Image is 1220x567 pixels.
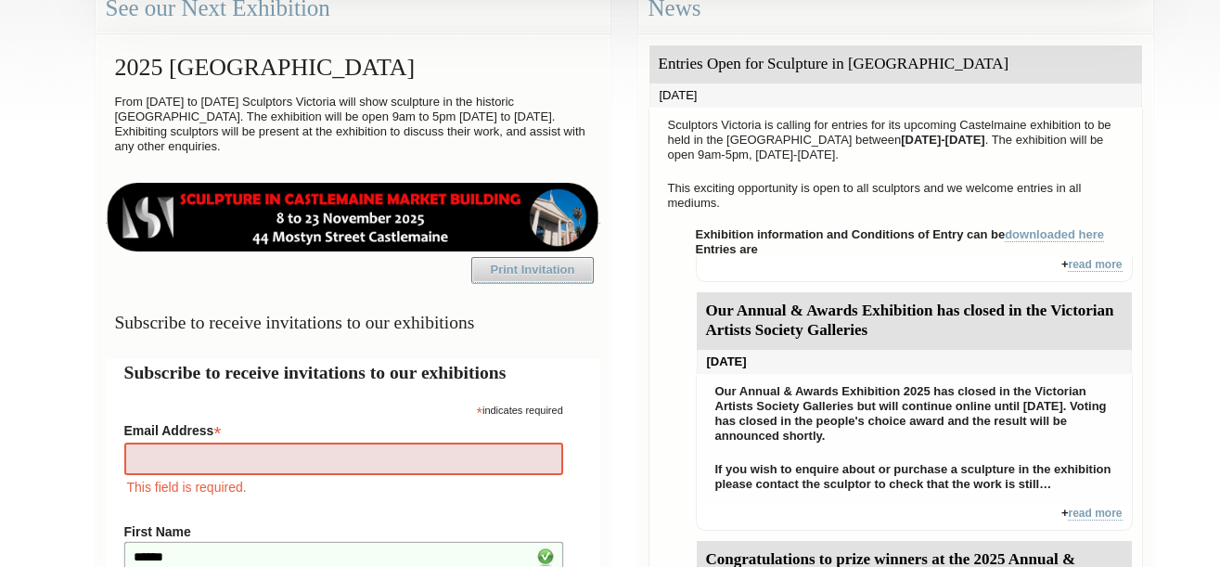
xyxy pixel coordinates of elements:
[124,477,563,497] div: This field is required.
[649,84,1142,108] div: [DATE]
[124,359,582,386] h2: Subscribe to receive invitations to our exhibitions
[901,133,985,147] strong: [DATE]-[DATE]
[106,183,600,251] img: castlemaine-ldrbd25v2.png
[471,257,594,283] a: Print Invitation
[706,457,1123,496] p: If you wish to enquire about or purchase a sculpture in the exhibition please contact the sculpto...
[706,380,1123,448] p: Our Annual & Awards Exhibition 2025 has closed in the Victorian Artists Society Galleries but wil...
[124,524,563,539] label: First Name
[106,45,600,90] h2: 2025 [GEOGRAPHIC_DATA]
[124,418,563,440] label: Email Address
[697,350,1132,374] div: [DATE]
[1068,258,1122,272] a: read more
[1068,507,1122,521] a: read more
[697,292,1132,350] div: Our Annual & Awards Exhibition has closed in the Victorian Artists Society Galleries
[649,45,1142,84] div: Entries Open for Sculpture in [GEOGRAPHIC_DATA]
[106,90,600,159] p: From [DATE] to [DATE] Sculptors Victoria will show sculpture in the historic [GEOGRAPHIC_DATA]. T...
[659,176,1133,215] p: This exciting opportunity is open to all sculptors and we welcome entries in all mediums.
[696,227,1105,242] strong: Exhibition information and Conditions of Entry can be
[696,257,1133,282] div: +
[106,304,600,341] h3: Subscribe to receive invitations to our exhibitions
[659,113,1133,167] p: Sculptors Victoria is calling for entries for its upcoming Castelmaine exhibition to be held in t...
[1005,227,1104,242] a: downloaded here
[124,400,563,418] div: indicates required
[696,506,1133,531] div: +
